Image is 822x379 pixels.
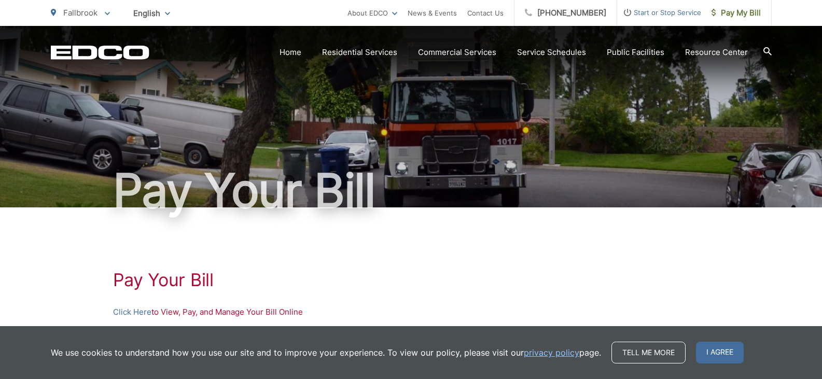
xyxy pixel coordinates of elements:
a: Resource Center [685,46,748,59]
a: privacy policy [524,346,579,359]
a: Commercial Services [418,46,496,59]
p: to View, Pay, and Manage Your Bill Online [113,306,709,318]
p: We use cookies to understand how you use our site and to improve your experience. To view our pol... [51,346,601,359]
h1: Pay Your Bill [51,165,772,217]
a: About EDCO [347,7,397,19]
a: Tell me more [611,342,686,363]
h1: Pay Your Bill [113,270,709,290]
a: Service Schedules [517,46,586,59]
a: EDCD logo. Return to the homepage. [51,45,149,60]
a: Residential Services [322,46,397,59]
a: Home [280,46,301,59]
a: Public Facilities [607,46,664,59]
span: English [126,4,178,22]
a: News & Events [408,7,457,19]
span: Fallbrook [63,8,97,18]
a: Click Here [113,306,151,318]
span: Pay My Bill [712,7,761,19]
span: I agree [696,342,744,363]
a: Contact Us [467,7,504,19]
